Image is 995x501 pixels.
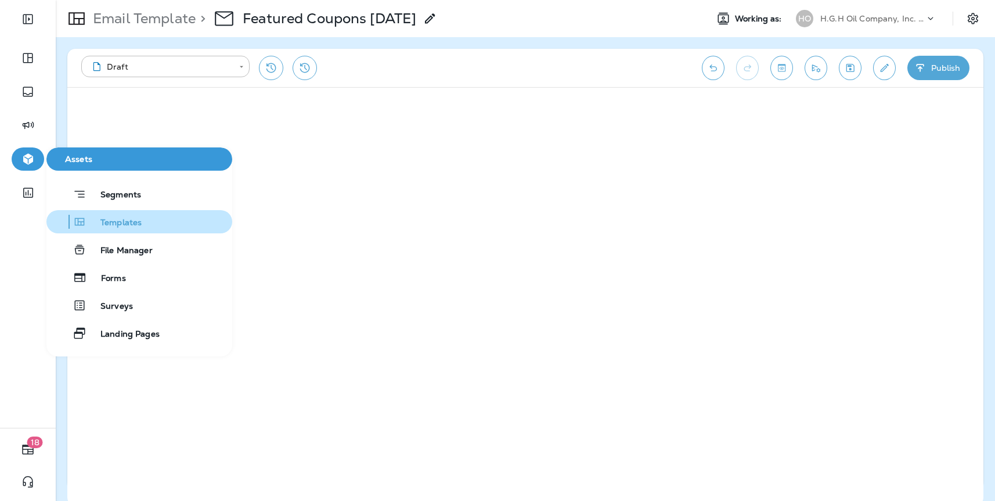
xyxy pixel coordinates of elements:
p: Email Template [88,10,196,27]
button: File Manager [46,238,232,261]
button: Edit details [873,56,896,80]
button: Send test email [805,56,827,80]
p: H.G.H Oil Company, Inc. dba Jiffy Lube [820,14,925,23]
button: Expand Sidebar [12,8,44,31]
button: Toggle preview [770,56,793,80]
span: File Manager [86,246,153,257]
button: Templates [46,210,232,233]
p: Featured Coupons [DATE] [243,10,416,27]
button: Forms [46,266,232,289]
button: Restore from previous version [259,56,283,80]
button: Publish [907,56,969,80]
span: Surveys [86,301,133,312]
button: Assets [46,147,232,171]
button: Undo [702,56,724,80]
button: Save [839,56,861,80]
button: Segments [46,182,232,206]
button: Surveys [46,294,232,317]
span: Templates [86,218,142,229]
button: Landing Pages [46,322,232,345]
span: Working as: [735,14,784,24]
span: Forms [87,273,126,284]
button: Settings [962,8,983,29]
span: 18 [27,437,43,448]
button: View Changelog [293,56,317,80]
span: Landing Pages [86,329,160,340]
span: Assets [51,154,228,164]
div: Featured Coupons September 2025 [243,10,416,27]
div: HO [796,10,813,27]
span: Segments [86,190,141,201]
div: Draft [89,61,231,73]
p: > [196,10,206,27]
